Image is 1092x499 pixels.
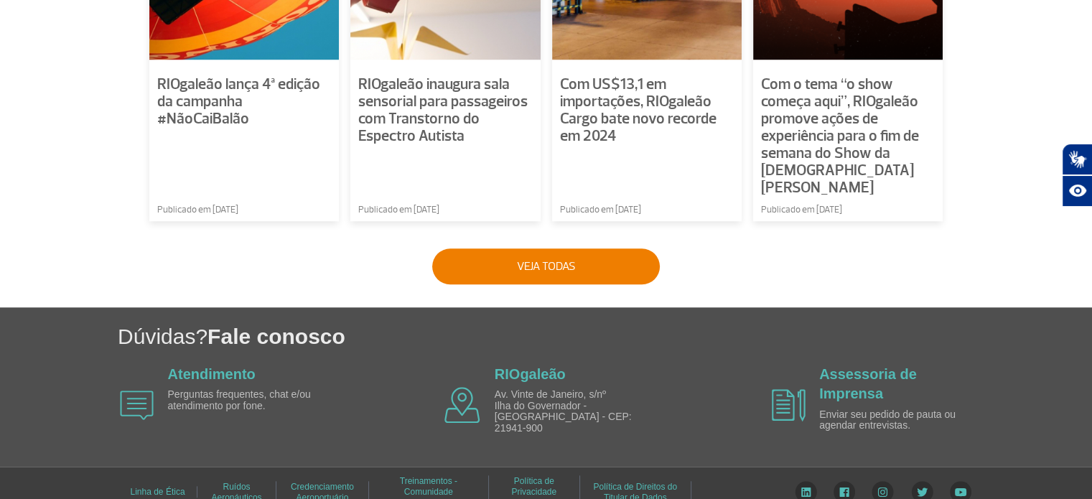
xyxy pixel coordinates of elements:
p: Perguntas frequentes, chat e/ou atendimento por fone. [168,389,333,411]
a: Assessoria de Imprensa [819,366,917,401]
span: RIOgaleão inaugura sala sensorial para passageiros com Transtorno do Espectro Autista [358,75,528,146]
span: Publicado em [DATE] [560,203,641,218]
img: airplane icon [120,391,154,420]
div: Plugin de acessibilidade da Hand Talk. [1062,144,1092,207]
span: Fale conosco [207,325,345,348]
button: Abrir recursos assistivos. [1062,175,1092,207]
span: Com o tema “o show começa aqui”, RIOgaleão promove ações de experiência para o fim de semana do S... [761,75,919,197]
button: Veja todas [432,248,660,284]
button: Abrir tradutor de língua de sinais. [1062,144,1092,175]
span: Publicado em [DATE] [157,203,238,218]
span: Com US$13,1 em importações, RIOgaleão Cargo bate novo recorde em 2024 [560,75,717,146]
span: Publicado em [DATE] [761,203,842,218]
a: RIOgaleão [495,366,566,382]
p: Av. Vinte de Janeiro, s/nº Ilha do Governador - [GEOGRAPHIC_DATA] - CEP: 21941-900 [495,389,660,434]
a: Atendimento [168,366,256,382]
h1: Dúvidas? [118,322,1092,351]
p: Enviar seu pedido de pauta ou agendar entrevistas. [819,409,984,432]
span: RIOgaleão lança 4ª edição da campanha #NãoCaiBalão [157,75,320,129]
img: airplane icon [772,389,806,421]
img: airplane icon [444,387,480,423]
span: Publicado em [DATE] [358,203,439,218]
